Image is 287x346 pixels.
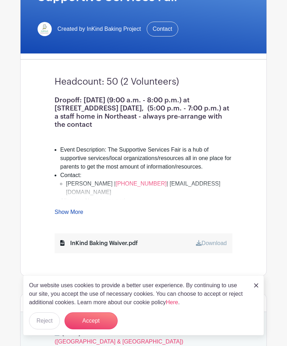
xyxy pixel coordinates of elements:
a: Show More [55,209,83,218]
span: Created by InKind Baking Project [57,25,141,33]
button: Reject [29,312,60,329]
span: - Eastern Time ([GEOGRAPHIC_DATA] & [GEOGRAPHIC_DATA]) [55,330,183,345]
li: Allergies: No nuts, no pork [60,197,232,205]
li: Event Description: The Supportive Services Fair is a hub of supportive services/local organizatio... [60,146,232,171]
h1: Dropoff: [DATE] (9:00 a.m. - 8:00 p.m.) at [STREET_ADDRESS] [DATE], (5:00 p.m. - 7:00 p.m.) at a ... [55,96,232,129]
a: Download [196,240,227,246]
img: InKind-Logo.jpg [38,22,52,36]
p: [DATE] 10:00 am to 10:05 am [55,329,232,346]
a: [PHONE_NUMBER] [116,181,167,187]
img: close_button-5f87c8562297e5c2d7936805f587ecaba9071eb48480494691a3f1689db116b3.svg [254,283,258,288]
h3: Headcount: 50 (2 Volunteers) [55,76,232,87]
li: [PERSON_NAME] | | [EMAIL_ADDRESS][DOMAIN_NAME] [66,180,232,197]
a: Contact [147,22,178,36]
button: Accept [64,312,118,329]
p: Our website uses cookies to provide a better user experience. By continuing to use our site, you ... [29,281,247,307]
a: Here [166,299,178,305]
li: Contact: [60,171,232,197]
div: InKind Baking Waiver.pdf [60,239,138,248]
